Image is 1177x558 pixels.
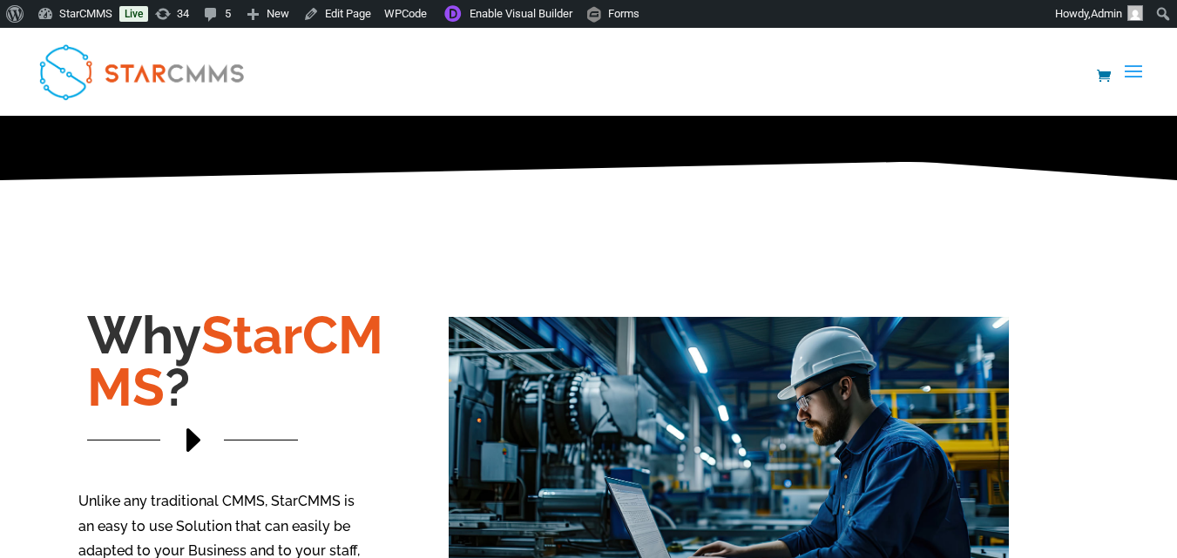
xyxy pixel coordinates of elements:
[87,309,397,422] h2: Why ?
[30,35,254,108] img: StarCMMS
[1091,7,1122,20] span: Admin
[887,370,1177,558] iframe: Chat Widget
[119,6,148,22] a: Live
[169,417,215,463] span: E
[1127,5,1143,21] img: Image
[87,305,383,418] span: StarCMMS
